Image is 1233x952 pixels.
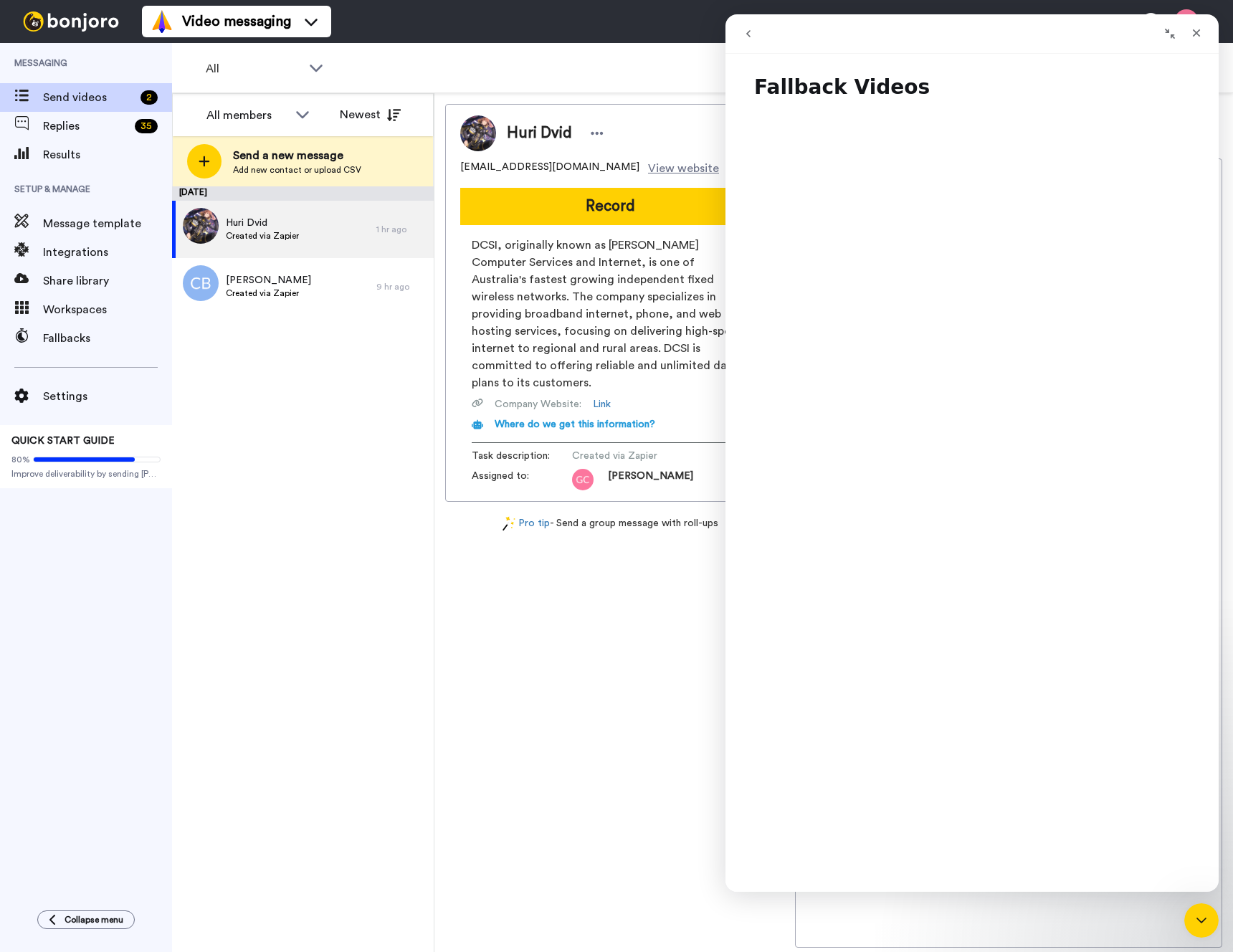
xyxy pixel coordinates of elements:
span: Integrations [43,244,172,261]
span: Results [43,146,172,163]
span: Huri Dvid [226,216,299,230]
span: Company Website : [495,397,581,411]
span: Workspaces [43,301,172,318]
img: cb.png [183,265,219,301]
div: 35 [135,119,158,133]
div: 2 [141,90,158,105]
span: All [206,60,302,77]
span: Message template [43,215,172,232]
span: Created via Zapier [572,449,708,463]
span: Share library [43,272,172,290]
span: Add new contact or upload CSV [233,164,361,176]
div: [DATE] [172,186,434,201]
iframe: Intercom live chat [725,14,1219,892]
div: All members [206,107,288,124]
span: Video messaging [182,11,291,32]
div: 9 hr ago [376,281,427,292]
img: magic-wand.svg [503,516,515,531]
span: Settings [43,388,172,405]
span: Created via Zapier [226,230,299,242]
img: gc.png [572,469,594,490]
span: [PERSON_NAME] [608,469,693,490]
a: Pro tip [503,516,550,531]
span: [PERSON_NAME] [226,273,311,287]
span: View website [648,160,719,177]
img: Image of Huri Dvid [460,115,496,151]
button: Newest [329,100,411,129]
span: Where do we get this information? [495,419,655,429]
iframe: Intercom live chat [1184,903,1219,938]
img: vm-color.svg [151,10,173,33]
span: Huri Dvid [507,123,572,144]
span: Replies [43,118,129,135]
span: DCSI, originally known as [PERSON_NAME] Computer Services and Internet, is one of Australia's fas... [472,237,748,391]
span: Created via Zapier [226,287,311,299]
a: View website [648,160,742,177]
span: Send videos [43,89,135,106]
span: Improve deliverability by sending [PERSON_NAME]’s from your own email [11,468,161,480]
a: Link [593,397,611,411]
span: Fallbacks [43,330,172,347]
button: Record [460,188,760,225]
span: QUICK START GUIDE [11,436,115,446]
img: 318a10a3-801a-43cf-8e6c-40cfe8acafaa.jpg [183,208,219,244]
img: bj-logo-header-white.svg [17,11,125,32]
span: Collapse menu [65,914,123,925]
span: [EMAIL_ADDRESS][DOMAIN_NAME] [460,160,639,177]
div: 1 hr ago [376,224,427,235]
div: - Send a group message with roll-ups [445,516,775,531]
span: Send a new message [233,147,361,164]
span: Assigned to: [472,469,572,490]
span: Task description : [472,449,572,463]
span: 80% [11,454,30,465]
button: Collapse menu [37,910,135,929]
